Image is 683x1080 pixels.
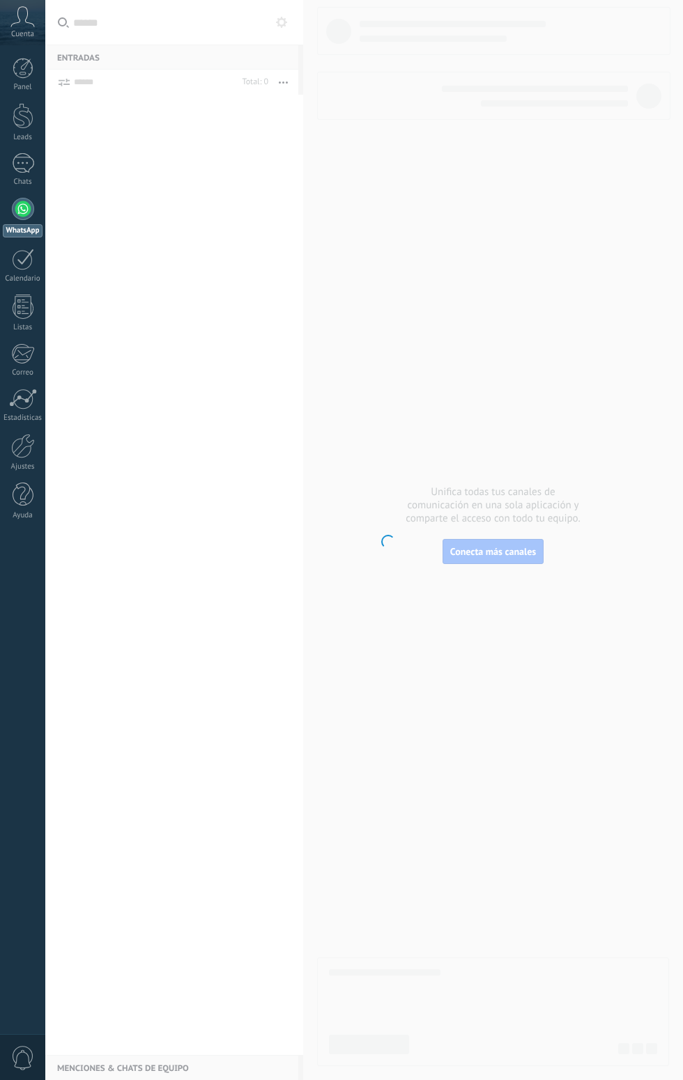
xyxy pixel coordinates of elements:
[3,368,43,377] div: Correo
[11,30,34,39] span: Cuenta
[3,83,43,92] div: Panel
[3,462,43,471] div: Ajustes
[3,511,43,520] div: Ayuda
[3,178,43,187] div: Chats
[3,224,43,237] div: WhatsApp
[3,133,43,142] div: Leads
[3,274,43,283] div: Calendario
[3,414,43,423] div: Estadísticas
[3,323,43,332] div: Listas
